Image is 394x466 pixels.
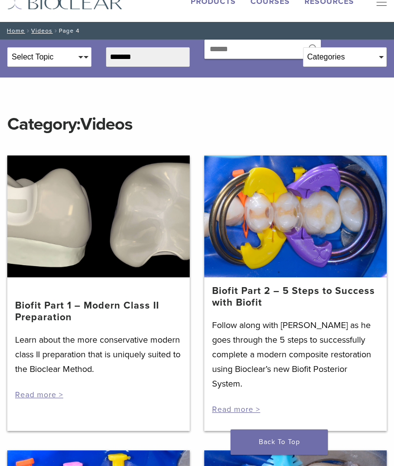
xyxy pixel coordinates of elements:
[15,332,182,376] p: Learn about the more conservative modern class II preparation that is uniquely suited to the Bioc...
[8,48,91,66] div: Select Topic
[212,318,379,391] p: Follow along with [PERSON_NAME] as he goes through the 5 steps to successfully complete a modern ...
[231,429,328,455] a: Back To Top
[31,27,53,34] a: Videos
[53,28,59,33] span: /
[25,28,31,33] span: /
[212,285,379,309] a: Biofit Part 2 – 5 Steps to Success with Biofit
[80,114,132,135] span: Videos
[15,390,63,400] a: Read more >
[212,405,260,414] a: Read more >
[304,48,387,66] div: Categories
[15,300,182,323] a: Biofit Part 1 – Modern Class II Preparation
[7,93,387,136] h1: Category:
[4,27,25,34] a: Home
